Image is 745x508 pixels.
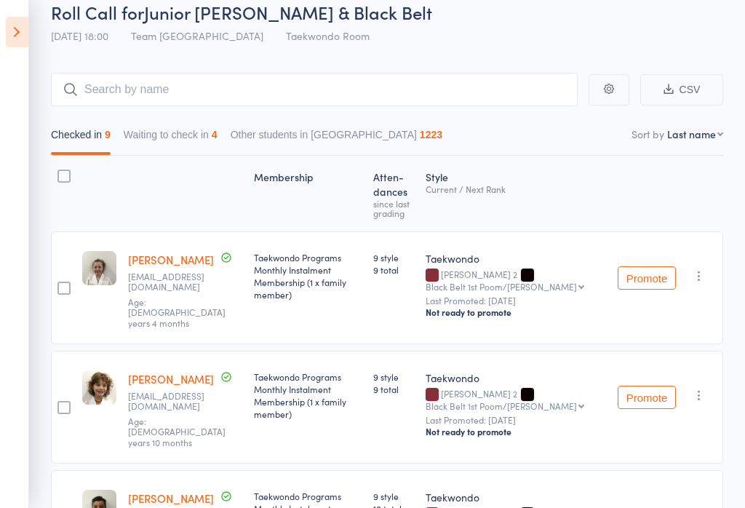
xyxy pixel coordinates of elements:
[618,386,676,409] button: Promote
[373,263,415,276] span: 9 total
[373,251,415,263] span: 9 style
[367,162,421,225] div: Atten­dances
[420,162,612,225] div: Style
[640,74,723,106] button: CSV
[426,370,606,385] div: Taekwondo
[131,28,263,43] span: Team [GEOGRAPHIC_DATA]
[420,129,442,140] div: 1223
[51,28,108,43] span: [DATE] 18:00
[426,269,606,291] div: [PERSON_NAME] 2
[426,426,606,437] div: Not ready to promote
[128,295,226,329] span: Age: [DEMOGRAPHIC_DATA] years 4 months
[632,127,664,141] label: Sort by
[373,199,415,218] div: since last grading
[254,370,361,420] div: Taekwondo Programs Monthly Instalment Membership (1 x family member)
[618,266,676,290] button: Promote
[212,129,218,140] div: 4
[426,401,577,410] div: Black Belt 1st Poom/[PERSON_NAME]
[105,129,111,140] div: 9
[128,491,214,506] a: [PERSON_NAME]
[82,251,116,285] img: image1619764407.png
[426,490,606,504] div: Taekwondo
[231,122,442,155] button: Other students in [GEOGRAPHIC_DATA]1223
[128,415,226,448] span: Age: [DEMOGRAPHIC_DATA] years 10 months
[128,371,214,386] a: [PERSON_NAME]
[82,370,116,405] img: image1620108140.png
[667,127,716,141] div: Last name
[128,271,223,293] small: milkymeeko@gmail.com
[426,295,606,306] small: Last Promoted: [DATE]
[254,251,361,301] div: Taekwondo Programs Monthly Instalment Membership (1 x family member)
[373,383,415,395] span: 9 total
[51,73,578,106] input: Search by name
[128,391,223,412] small: jaimek1976@hotmail.com
[426,415,606,425] small: Last Promoted: [DATE]
[426,184,606,194] div: Current / Next Rank
[426,389,606,410] div: [PERSON_NAME] 2
[373,370,415,383] span: 9 style
[426,306,606,318] div: Not ready to promote
[426,251,606,266] div: Taekwondo
[373,490,415,502] span: 9 style
[286,28,370,43] span: Taekwondo Room
[51,122,111,155] button: Checked in9
[426,282,577,291] div: Black Belt 1st Poom/[PERSON_NAME]
[128,252,214,267] a: [PERSON_NAME]
[124,122,218,155] button: Waiting to check in4
[248,162,367,225] div: Membership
